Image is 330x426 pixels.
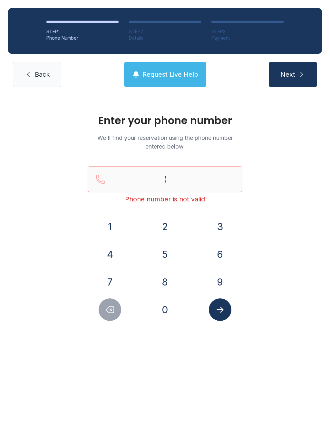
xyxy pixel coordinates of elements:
[35,70,50,79] span: Back
[129,28,201,35] div: STEP 2
[154,271,176,293] button: 8
[99,215,121,238] button: 1
[129,35,201,41] div: Details
[88,133,242,151] p: We'll find your reservation using the phone number entered below.
[154,215,176,238] button: 2
[142,70,198,79] span: Request Live Help
[154,298,176,321] button: 0
[209,215,231,238] button: 3
[88,195,242,204] div: Phone number is not valid
[99,298,121,321] button: Delete number
[211,28,284,35] div: STEP 3
[88,115,242,126] h1: Enter your phone number
[46,28,119,35] div: STEP 1
[46,35,119,41] div: Phone Number
[99,271,121,293] button: 7
[209,271,231,293] button: 9
[209,298,231,321] button: Submit lookup form
[154,243,176,266] button: 5
[280,70,295,79] span: Next
[99,243,121,266] button: 4
[88,166,242,192] input: Reservation phone number
[211,35,284,41] div: Payment
[209,243,231,266] button: 6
